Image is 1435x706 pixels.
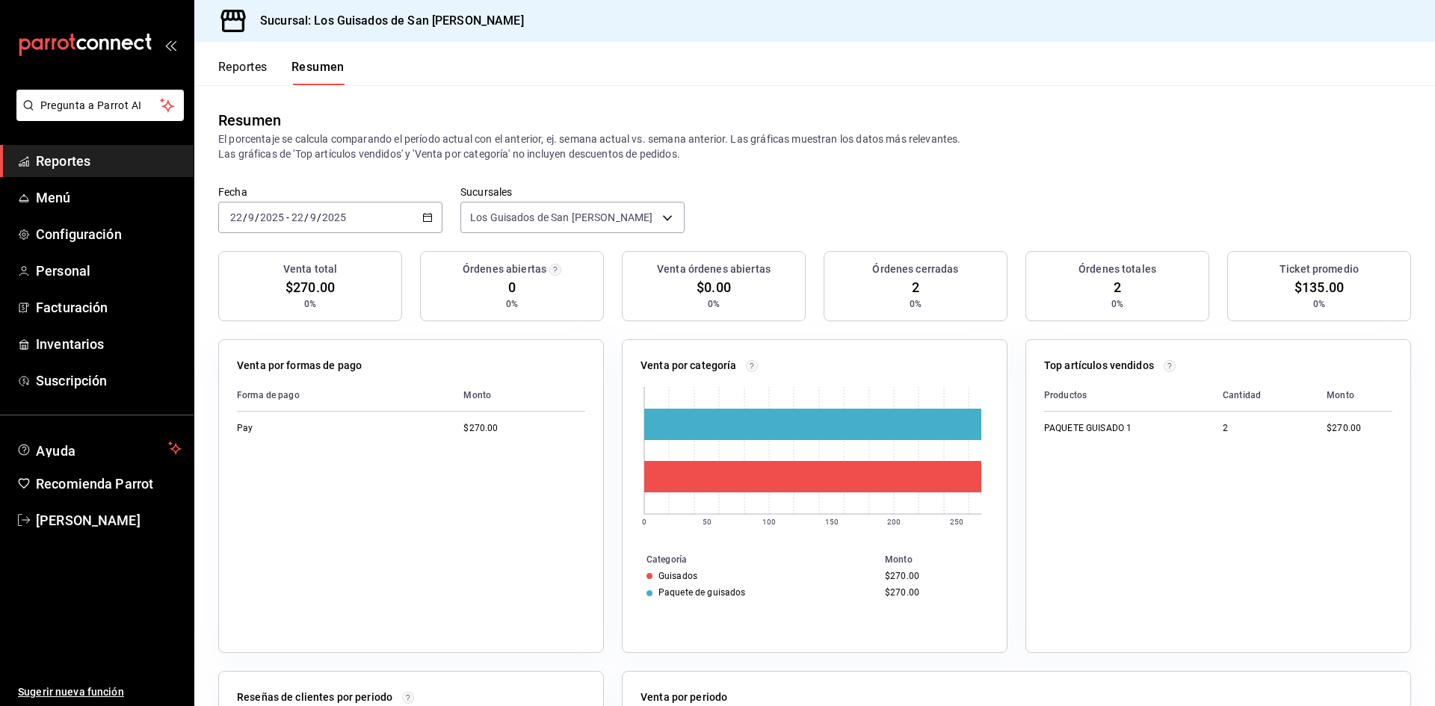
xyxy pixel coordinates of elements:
input: -- [309,211,317,223]
span: 2 [1114,277,1121,297]
span: Pregunta a Parrot AI [40,98,161,114]
span: Personal [36,261,182,281]
th: Productos [1044,380,1211,412]
div: Resumen [218,109,281,131]
span: 0% [304,297,316,311]
span: 0% [708,297,720,311]
div: $270.00 [885,587,983,598]
span: $135.00 [1294,277,1344,297]
h3: Venta órdenes abiertas [657,261,771,277]
span: Inventarios [36,334,182,354]
text: 50 [703,518,712,526]
a: Pregunta a Parrot AI [10,108,184,124]
input: ---- [259,211,285,223]
span: 0% [1313,297,1325,311]
h3: Órdenes cerradas [872,261,958,277]
span: [PERSON_NAME] [36,510,182,530]
div: $270.00 [463,422,585,435]
h3: Órdenes totales [1078,261,1156,277]
input: ---- [321,211,347,223]
div: $270.00 [1327,422,1392,435]
input: -- [247,211,255,223]
div: $270.00 [885,571,983,581]
span: Sugerir nueva función [18,684,182,700]
input: -- [291,211,304,223]
span: Suscripción [36,371,182,391]
span: 0% [910,297,922,311]
th: Forma de pago [237,380,451,412]
div: PAQUETE GUISADO 1 [1044,422,1194,435]
p: Venta por categoría [641,358,737,374]
text: 150 [825,518,839,526]
span: - [286,211,289,223]
span: $270.00 [286,277,335,297]
text: 0 [642,518,646,526]
text: 200 [887,518,901,526]
th: Categoría [623,551,879,568]
span: Los Guisados de San [PERSON_NAME] [470,210,652,225]
span: Ayuda [36,439,162,457]
th: Monto [879,551,1007,568]
span: Recomienda Parrot [36,474,182,494]
div: Paquete de guisados [658,587,745,598]
span: / [317,211,321,223]
span: 2 [912,277,919,297]
span: Configuración [36,224,182,244]
span: / [304,211,309,223]
span: Reportes [36,151,182,171]
th: Cantidad [1211,380,1315,412]
button: open_drawer_menu [164,39,176,51]
p: El porcentaje se calcula comparando el período actual con el anterior, ej. semana actual vs. sema... [218,131,1411,161]
label: Sucursales [460,187,685,197]
div: Pay [237,422,386,435]
input: -- [229,211,243,223]
span: 0 [508,277,516,297]
p: Venta por formas de pago [237,358,362,374]
label: Fecha [218,187,442,197]
span: 0% [506,297,518,311]
p: Reseñas de clientes por periodo [237,690,392,705]
h3: Venta total [283,261,337,277]
div: 2 [1223,422,1303,435]
p: Top artículos vendidos [1044,358,1154,374]
span: $0.00 [697,277,731,297]
text: 100 [762,518,776,526]
h3: Ticket promedio [1280,261,1359,277]
div: navigation tabs [218,60,345,85]
h3: Órdenes abiertas [463,261,546,277]
th: Monto [451,380,585,412]
text: 250 [950,518,963,526]
th: Monto [1315,380,1392,412]
div: Guisados [658,571,697,581]
button: Pregunta a Parrot AI [16,90,184,121]
span: Facturación [36,297,182,318]
button: Reportes [218,60,268,85]
button: Resumen [291,60,345,85]
span: / [255,211,259,223]
span: Menú [36,188,182,208]
h3: Sucursal: Los Guisados de San [PERSON_NAME] [248,12,524,30]
p: Venta por periodo [641,690,727,705]
span: / [243,211,247,223]
span: 0% [1111,297,1123,311]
